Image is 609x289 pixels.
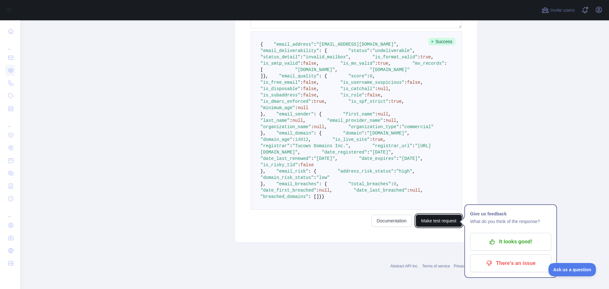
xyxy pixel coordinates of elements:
span: : [290,143,292,148]
span: "is_risky_tld" [260,162,298,167]
span: : [407,188,409,193]
span: "[DOMAIN_NAME]" [370,67,410,72]
span: null [314,124,324,129]
span: : [298,162,300,167]
span: "is_dmarc_enforced" [260,99,311,104]
span: , [388,86,391,91]
span: , [431,55,434,60]
span: "date_registered" [322,150,367,155]
span: "organization_type" [348,124,399,129]
span: true [391,99,402,104]
span: , [420,188,423,193]
span: "[DOMAIN_NAME]" [295,67,335,72]
span: : [316,188,319,193]
span: : { [319,48,327,53]
span: , [407,131,409,136]
span: : [] [308,194,319,199]
div: ... [5,115,15,128]
span: , [412,48,415,53]
span: "[DATE]" [370,150,391,155]
span: , [348,55,351,60]
span: "email_breaches" [276,181,319,187]
span: : [300,80,303,85]
span: : [418,55,420,60]
span: : [370,48,372,53]
a: Terms of service [422,264,450,268]
span: "is_free_email" [260,80,300,85]
span: false [303,86,316,91]
span: "invalid_mailbox" [303,55,348,60]
span: "email_address" [274,42,314,47]
span: "[DOMAIN_NAME]" [367,131,407,136]
span: 0 [370,74,372,79]
span: "email_domain" [276,131,314,136]
span: , [391,150,394,155]
span: "total_breaches" [348,181,391,187]
span: true [314,99,324,104]
span: , [402,99,404,104]
span: , [316,61,319,66]
span: , [324,99,327,104]
span: , [324,124,327,129]
span: "date_expires" [359,156,396,161]
span: 14012 [295,137,308,142]
span: : [364,93,367,98]
span: , [335,156,337,161]
span: : [367,74,370,79]
span: , [396,118,399,123]
span: "Tucows Domains Inc." [292,143,348,148]
span: , [298,150,300,155]
span: "registrar" [260,143,290,148]
span: Success [429,38,455,45]
span: false [300,162,314,167]
span: : [295,105,298,110]
span: : [311,99,314,104]
span: "undeliverable" [372,48,412,53]
button: It looks good! [470,233,551,251]
span: , [316,80,319,85]
span: Invite users [550,7,575,14]
span: , [380,93,383,98]
span: "is_username_suspicious" [340,80,404,85]
span: "breached_domains" [260,194,308,199]
p: It looks good! [475,236,547,247]
span: null [378,86,389,91]
span: : [412,143,415,148]
span: null [298,105,309,110]
span: "email_deliverability" [260,48,319,53]
span: : [300,55,303,60]
span: , [316,93,319,98]
span: , [388,61,391,66]
span: , [420,156,423,161]
span: "[DATE]" [314,156,335,161]
span: null [386,118,396,123]
span: : [311,124,314,129]
span: : [290,118,292,123]
span: , [383,137,386,142]
span: "[EMAIL_ADDRESS][DOMAIN_NAME]" [316,42,396,47]
span: : [394,169,396,174]
iframe: Toggle Customer Support [548,263,596,276]
span: : [388,99,391,104]
span: false [303,61,316,66]
span: "high" [396,169,412,174]
span: : [300,86,303,91]
span: { [260,42,263,47]
span: , [396,181,399,187]
span: "[DATE]" [399,156,420,161]
span: "address_risk_status" [338,169,394,174]
span: "first_name" [343,112,375,117]
span: , [316,86,319,91]
span: , [330,188,332,193]
span: }, [260,169,266,174]
span: "email_quality" [279,74,319,79]
a: Abstract API Inc. [390,264,419,268]
span: : [375,86,377,91]
span: null [410,188,421,193]
span: : { [314,112,322,117]
span: , [335,67,337,72]
span: "is_mx_valid" [340,61,375,66]
span: : [311,156,314,161]
span: "is_role" [340,93,364,98]
a: Privacy policy [454,264,477,268]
